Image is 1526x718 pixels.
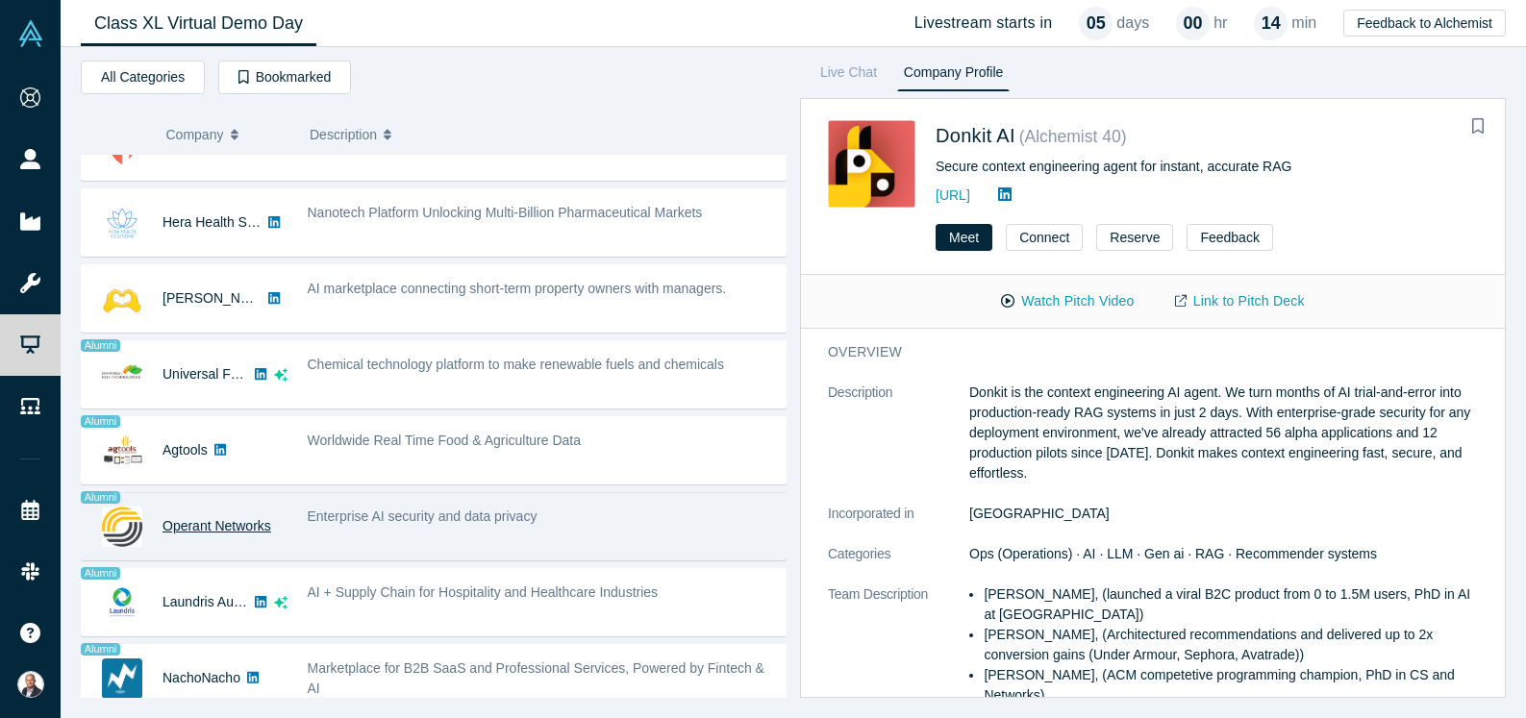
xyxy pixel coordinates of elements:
span: AI marketplace connecting short-term property owners with managers. [308,281,727,296]
p: days [1116,12,1149,35]
span: Description [310,114,377,155]
h3: overview [828,342,1451,362]
a: [URL] [936,187,970,203]
a: Hera Health Solutions [163,214,293,230]
button: Company [166,114,290,155]
span: Ops (Operations) · AI · LLM · Gen ai · RAG · Recommender systems [969,546,1377,561]
img: NachoNacho's Logo [102,658,142,699]
span: Nanotech Platform Unlocking Multi-Billion Pharmaceutical Markets [308,205,703,220]
span: Company [166,114,224,155]
button: Description [310,114,773,155]
div: 05 [1079,7,1113,40]
span: Alumni [81,491,120,504]
dt: Description [828,383,969,504]
span: Alumni [81,415,120,428]
span: Enterprise AI security and data privacy [308,508,538,524]
svg: dsa ai sparkles [274,596,288,609]
dt: Incorporated in [828,504,969,544]
button: Meet [936,224,992,251]
button: Feedback to Alchemist [1343,10,1506,37]
p: hr [1213,12,1227,35]
h4: Livestream starts in [914,13,1053,32]
button: Bookmark [1464,113,1491,140]
a: Universal Fuel Technologies [163,366,331,382]
dd: [GEOGRAPHIC_DATA] [969,504,1478,524]
img: Besty AI's Logo [102,279,142,319]
li: [PERSON_NAME], (launched a viral B2C product from 0 to 1.5M users, PhD in AI at [GEOGRAPHIC_DATA]) [984,584,1478,625]
img: Laundris Autonomous Inventory Management's Logo [102,582,142,623]
div: 14 [1254,7,1288,40]
span: Alumni [81,567,120,580]
a: Class XL Virtual Demo Day [81,1,316,46]
img: Universal Fuel Technologies's Logo [102,355,142,395]
span: Alumni [81,339,120,352]
a: [PERSON_NAME] AI [163,290,288,306]
a: NachoNacho [163,670,240,685]
button: All Categories [81,61,205,94]
button: Reserve [1096,224,1173,251]
img: Operant Networks's Logo [102,507,142,547]
p: min [1291,12,1316,35]
img: Keith Rose's Account [17,671,44,698]
a: Company Profile [897,61,1010,91]
span: Alumni [81,643,120,656]
span: AI + Supply Chain for Hospitality and Healthcare Industries [308,584,659,600]
li: [PERSON_NAME], (ACM competetive programming champion, PhD in CS and Networks) [984,665,1478,706]
svg: dsa ai sparkles [274,368,288,382]
span: Chemical technology platform to make renewable fuels and chemicals [308,357,724,372]
dt: Categories [828,544,969,584]
span: Marketplace for B2B SaaS and Professional Services, Powered by Fintech & AI [308,660,764,696]
a: Operant Networks [163,518,271,533]
a: Link to Pitch Deck [1155,285,1325,318]
div: Secure context engineering agent for instant, accurate RAG [936,157,1478,177]
img: Alchemist Vault Logo [17,20,44,47]
li: [PERSON_NAME], (Architectured recommendations and delivered up to 2x conversion gains (Under Armo... [984,625,1478,665]
span: Worldwide Real Time Food & Agriculture Data [308,433,582,448]
a: Agtools [163,442,208,458]
a: Live Chat [813,61,884,91]
button: Connect [1006,224,1083,251]
button: Feedback [1187,224,1272,251]
a: Laundris Autonomous Inventory Management [163,594,435,609]
button: Watch Pitch Video [981,285,1154,318]
p: Donkit is the context engineering AI agent. We turn months of AI trial-and-error into production-... [969,383,1478,483]
img: Agtools's Logo [102,431,142,471]
small: ( Alchemist 40 ) [1019,127,1127,146]
img: Hera Health Solutions's Logo [102,203,142,243]
div: 00 [1176,7,1210,40]
a: Donkit AI [936,125,1015,146]
img: Donkit AI's Logo [828,120,915,208]
button: Bookmarked [218,61,351,94]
